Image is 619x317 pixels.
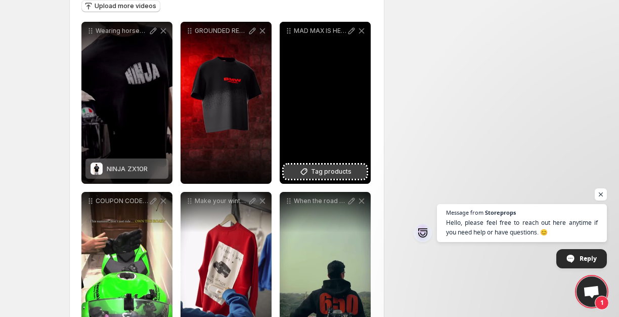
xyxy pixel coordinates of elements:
[446,218,598,237] span: Hello, please feel free to reach out here anytime if you need help or have questions. 😊
[96,27,148,35] p: Wearing horsepower riding horsepower groundedofficial
[294,27,346,35] p: MAD MAX IS HERE
[96,197,148,205] p: COUPON CODE SPEEDY10 FOR 10 DISCOUNT In collaboration with groundedofficial
[294,197,346,205] p: When the road calls you answer NEW YEAR SALE IS LIVE Its not just a hoodie its a lifestyle so don...
[95,2,156,10] span: Upload more videos
[195,197,247,205] p: Make your winter aesthetic with GROUNDED Use code Winter15 to get 15 off 5 off on prepaid orders ...
[195,27,247,35] p: GROUNDED REDLINE CLUB - 1 BMW The EYES -220 GSM - French [PERSON_NAME] -Half Tone Print - Spray E...
[81,22,172,184] div: Wearing horsepower riding horsepower groundedofficialNINJA ZX10RNINJA ZX10R
[107,165,148,173] span: NINJA ZX10R
[595,296,609,310] span: 1
[280,22,371,184] div: MAD MAX IS HERETag products
[577,276,607,307] a: Open chat
[181,22,272,184] div: GROUNDED REDLINE CLUB - 1 BMW The EYES -220 GSM - French [PERSON_NAME] -Half Tone Print - Spray E...
[311,167,351,177] span: Tag products
[284,165,367,179] button: Tag products
[446,210,483,215] span: Message from
[580,250,597,267] span: Reply
[485,210,516,215] span: Storeprops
